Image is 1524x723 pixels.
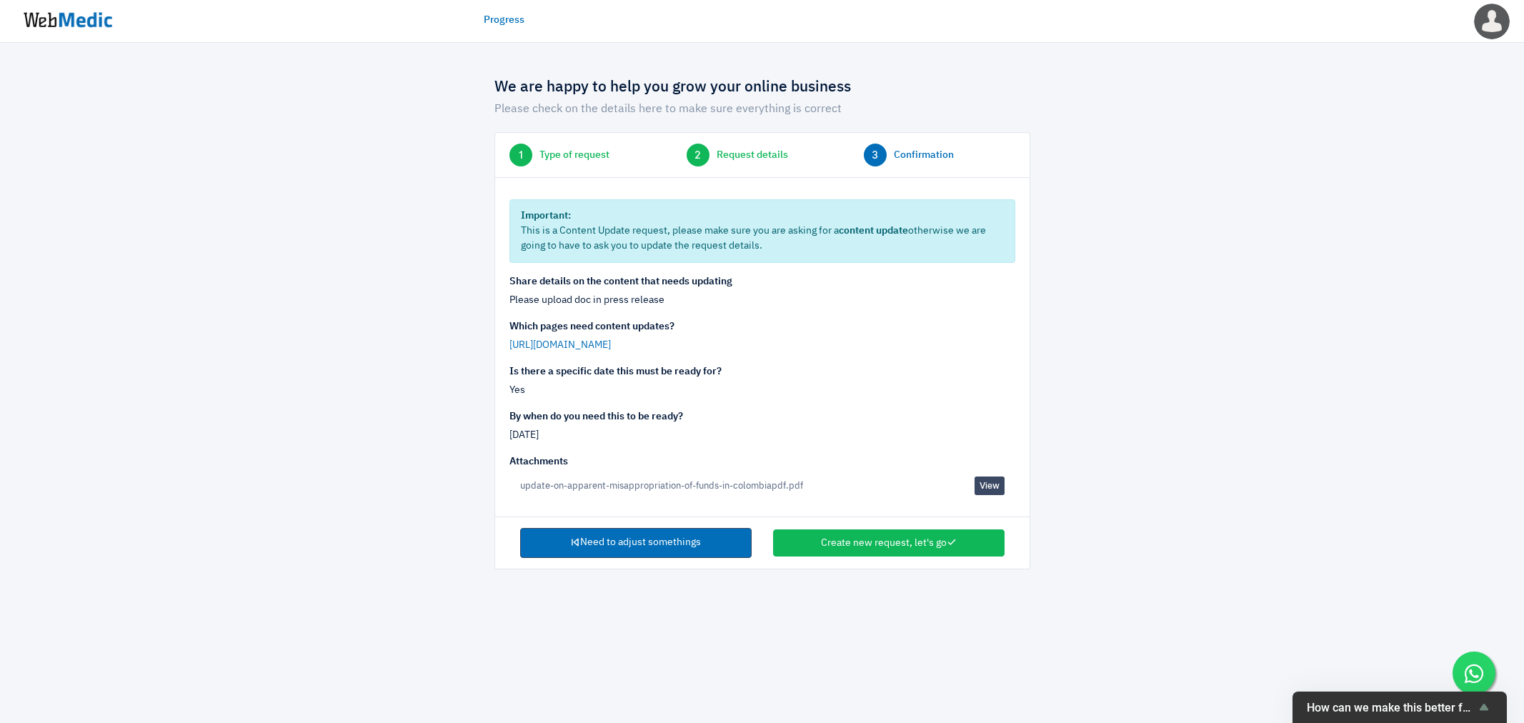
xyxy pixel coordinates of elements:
a: 2 Request details [687,144,838,166]
div: Please upload doc in press release [509,293,1015,308]
li: update-on-apparent-misappropriation-of-funds-in-colombiapdf.pdf [509,469,1015,502]
h4: We are happy to help you grow your online business [494,79,1030,97]
strong: Which pages need content updates? [509,321,674,331]
a: [URL][DOMAIN_NAME] [509,340,611,350]
a: 1 Type of request [509,144,661,166]
div: This is a Content Update request, please make sure you are asking for a otherwise we are going to... [509,199,1015,263]
strong: Share details on the content that needs updating [509,276,732,286]
strong: Important: [521,211,571,221]
span: 2 [687,144,709,166]
a: Progress [484,13,524,28]
strong: Attachments [509,457,568,467]
strong: content update [839,226,908,236]
span: Request details [717,148,788,163]
strong: Is there a specific date this must be ready for? [509,367,722,377]
button: Show survey - How can we make this better for you? [1307,699,1493,716]
a: View [975,477,1005,495]
span: Type of request [539,148,609,163]
strong: By when do you need this to be ready? [509,412,683,422]
p: Please check on the details here to make sure everything is correct [494,101,1030,118]
span: 1 [509,144,532,166]
span: Confirmation [894,148,954,163]
a: Need to adjust somethings [520,528,752,558]
p: [DATE] [509,428,1015,443]
a: 3 Confirmation [864,144,1015,166]
span: How can we make this better for you? [1307,701,1475,714]
p: Yes [509,383,1015,398]
button: Create new request, let's go [773,529,1005,557]
span: 3 [864,144,887,166]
